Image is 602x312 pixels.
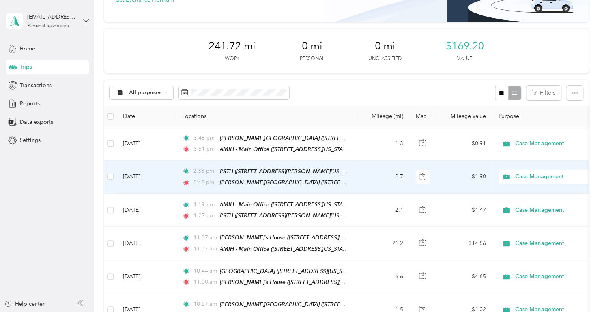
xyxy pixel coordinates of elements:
[558,268,602,312] iframe: Everlance-gr Chat Button Frame
[220,179,446,186] span: [PERSON_NAME][GEOGRAPHIC_DATA] ([STREET_ADDRESS][PERSON_NAME][US_STATE])
[209,40,256,52] span: 241.72 mi
[437,260,492,293] td: $4.65
[357,106,409,127] th: Mileage (mi)
[20,136,41,144] span: Settings
[437,227,492,260] td: $14.86
[220,135,446,142] span: [PERSON_NAME][GEOGRAPHIC_DATA] ([STREET_ADDRESS][PERSON_NAME][US_STATE])
[220,234,412,241] span: [PERSON_NAME]'s House ([STREET_ADDRESS][PERSON_NAME][US_STATE])
[515,272,587,281] span: Case Management
[117,260,176,293] td: [DATE]
[193,278,216,286] span: 11:00 am
[515,172,587,181] span: Case Management
[193,134,216,142] span: 3:46 pm
[220,201,351,208] span: AMIH - Main Office ([STREET_ADDRESS][US_STATE])
[368,55,402,62] p: Unclassified
[117,227,176,260] td: [DATE]
[515,139,587,148] span: Case Management
[446,40,484,52] span: $169.20
[357,161,409,194] td: 2.7
[220,279,412,286] span: [PERSON_NAME]'s House ([STREET_ADDRESS][PERSON_NAME][US_STATE])
[117,106,176,127] th: Date
[515,239,587,248] span: Case Management
[27,24,69,28] div: Personal dashboard
[20,99,40,108] span: Reports
[193,245,216,253] span: 11:37 am
[437,127,492,161] td: $0.91
[129,90,162,95] span: All purposes
[220,268,357,275] span: [GEOGRAPHIC_DATA] ([STREET_ADDRESS][US_STATE])
[20,118,53,126] span: Data exports
[176,106,357,127] th: Locations
[437,194,492,227] td: $1.47
[357,260,409,293] td: 6.6
[375,40,395,52] span: 0 mi
[193,200,216,209] span: 1:19 pm
[117,194,176,227] td: [DATE]
[193,211,216,220] span: 1:27 pm
[193,267,216,275] span: 10:44 am
[20,63,32,71] span: Trips
[409,106,437,127] th: Map
[193,145,216,153] span: 3:51 pm
[357,127,409,161] td: 1.3
[220,212,360,219] span: PSTH ([STREET_ADDRESS][PERSON_NAME][US_STATE])
[515,206,587,215] span: Case Management
[220,168,360,175] span: PSTH ([STREET_ADDRESS][PERSON_NAME][US_STATE])
[526,86,561,100] button: Filters
[4,300,45,308] button: Help center
[20,81,52,90] span: Transactions
[437,106,492,127] th: Mileage value
[20,45,35,53] span: Home
[220,246,351,252] span: AMIH - Main Office ([STREET_ADDRESS][US_STATE])
[220,146,351,153] span: AMIH - Main Office ([STREET_ADDRESS][US_STATE])
[193,300,216,308] span: 10:27 am
[117,161,176,194] td: [DATE]
[193,178,216,187] span: 2:42 pm
[437,161,492,194] td: $1.90
[300,55,324,62] p: Personal
[457,55,472,62] p: Value
[302,40,322,52] span: 0 mi
[193,167,216,176] span: 2:33 pm
[117,127,176,161] td: [DATE]
[357,194,409,227] td: 2.1
[27,13,77,21] div: [EMAIL_ADDRESS][DOMAIN_NAME]
[193,234,216,242] span: 11:07 am
[220,301,402,308] span: [PERSON_NAME][GEOGRAPHIC_DATA] ([STREET_ADDRESS][US_STATE])
[357,227,409,260] td: 21.2
[225,55,239,62] p: Work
